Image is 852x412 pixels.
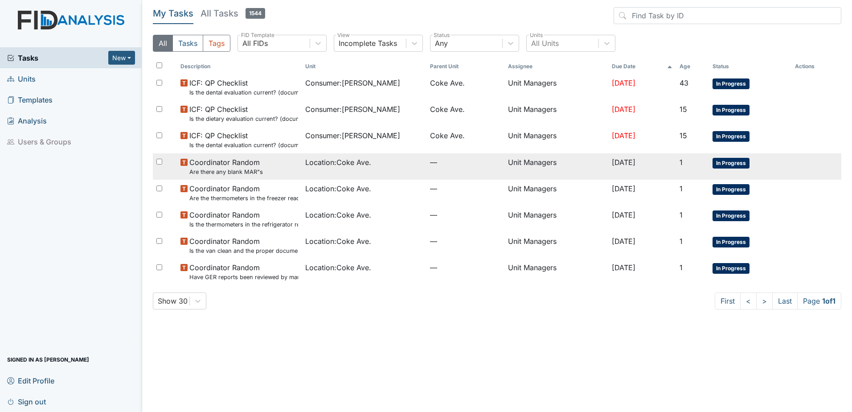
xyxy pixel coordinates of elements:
[713,237,750,247] span: In Progress
[156,62,162,68] input: Toggle All Rows Selected
[680,184,683,193] span: 1
[612,237,635,246] span: [DATE]
[713,105,750,115] span: In Progress
[504,153,608,180] td: Unit Managers
[608,59,676,74] th: Toggle SortBy
[305,183,371,194] span: Location : Coke Ave.
[189,104,298,123] span: ICF: QP Checklist Is the dietary evaluation current? (document the date in the comment section)
[305,130,400,141] span: Consumer : [PERSON_NAME]
[430,130,465,141] span: Coke Ave.
[756,293,773,309] a: >
[189,130,298,149] span: ICF: QP Checklist Is the dental evaluation current? (document the date, oral rating, and goal # i...
[153,7,193,20] h5: My Tasks
[189,115,298,123] small: Is the dietary evaluation current? (document the date in the comment section)
[158,296,188,306] div: Show 30
[203,35,230,52] button: Tags
[189,273,298,281] small: Have GER reports been reviewed by managers within 72 hours of occurrence?
[680,131,687,140] span: 15
[189,141,298,149] small: Is the dental evaluation current? (document the date, oral rating, and goal # if needed in the co...
[7,374,54,387] span: Edit Profile
[772,293,798,309] a: Last
[430,78,465,88] span: Coke Ave.
[740,293,757,309] a: <
[680,78,688,87] span: 43
[612,184,635,193] span: [DATE]
[305,262,371,273] span: Location : Coke Ave.
[189,210,298,229] span: Coordinator Random Is the thermometers in the refrigerator reading between 34 degrees and 40 degr...
[504,127,608,153] td: Unit Managers
[426,59,504,74] th: Toggle SortBy
[713,78,750,89] span: In Progress
[715,293,841,309] nav: task-pagination
[713,184,750,195] span: In Progress
[339,38,397,49] div: Incomplete Tasks
[305,78,400,88] span: Consumer : [PERSON_NAME]
[612,131,635,140] span: [DATE]
[430,210,501,220] span: —
[680,210,683,219] span: 1
[189,220,298,229] small: Is the thermometers in the refrigerator reading between 34 degrees and 40 degrees?
[713,158,750,169] span: In Progress
[172,35,203,52] button: Tasks
[242,38,268,49] div: All FIDs
[189,262,298,281] span: Coordinator Random Have GER reports been reviewed by managers within 72 hours of occurrence?
[246,8,265,19] span: 1544
[715,293,741,309] a: First
[504,232,608,259] td: Unit Managers
[435,38,448,49] div: Any
[430,183,501,194] span: —
[189,88,298,97] small: Is the dental evaluation current? (document the date, oral rating, and goal # if needed in the co...
[177,59,302,74] th: Toggle SortBy
[713,131,750,142] span: In Progress
[7,53,108,63] a: Tasks
[504,100,608,127] td: Unit Managers
[153,35,173,52] button: All
[612,263,635,272] span: [DATE]
[7,353,89,367] span: Signed in as [PERSON_NAME]
[430,104,465,115] span: Coke Ave.
[680,263,683,272] span: 1
[189,157,263,176] span: Coordinator Random Are there any blank MAR"s
[676,59,709,74] th: Toggle SortBy
[680,237,683,246] span: 1
[7,395,46,408] span: Sign out
[7,93,53,107] span: Templates
[709,59,791,74] th: Toggle SortBy
[430,236,501,247] span: —
[305,210,371,220] span: Location : Coke Ave.
[189,183,298,202] span: Coordinator Random Are the thermometers in the freezer reading between 0 degrees and 10 degrees?
[189,247,298,255] small: Is the van clean and the proper documentation been stored?
[612,78,635,87] span: [DATE]
[713,210,750,221] span: In Progress
[504,180,608,206] td: Unit Managers
[504,259,608,285] td: Unit Managers
[7,114,47,128] span: Analysis
[108,51,135,65] button: New
[797,293,841,309] span: Page
[305,236,371,247] span: Location : Coke Ave.
[504,206,608,232] td: Unit Managers
[614,7,841,24] input: Find Task by ID
[504,59,608,74] th: Assignee
[302,59,426,74] th: Toggle SortBy
[791,59,836,74] th: Actions
[430,157,501,168] span: —
[305,157,371,168] span: Location : Coke Ave.
[189,168,263,176] small: Are there any blank MAR"s
[612,210,635,219] span: [DATE]
[153,35,230,52] div: Type filter
[531,38,559,49] div: All Units
[201,7,265,20] h5: All Tasks
[680,105,687,114] span: 15
[680,158,683,167] span: 1
[189,78,298,97] span: ICF: QP Checklist Is the dental evaluation current? (document the date, oral rating, and goal # i...
[430,262,501,273] span: —
[713,263,750,274] span: In Progress
[7,72,36,86] span: Units
[612,105,635,114] span: [DATE]
[305,104,400,115] span: Consumer : [PERSON_NAME]
[504,74,608,100] td: Unit Managers
[612,158,635,167] span: [DATE]
[189,194,298,202] small: Are the thermometers in the freezer reading between 0 degrees and 10 degrees?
